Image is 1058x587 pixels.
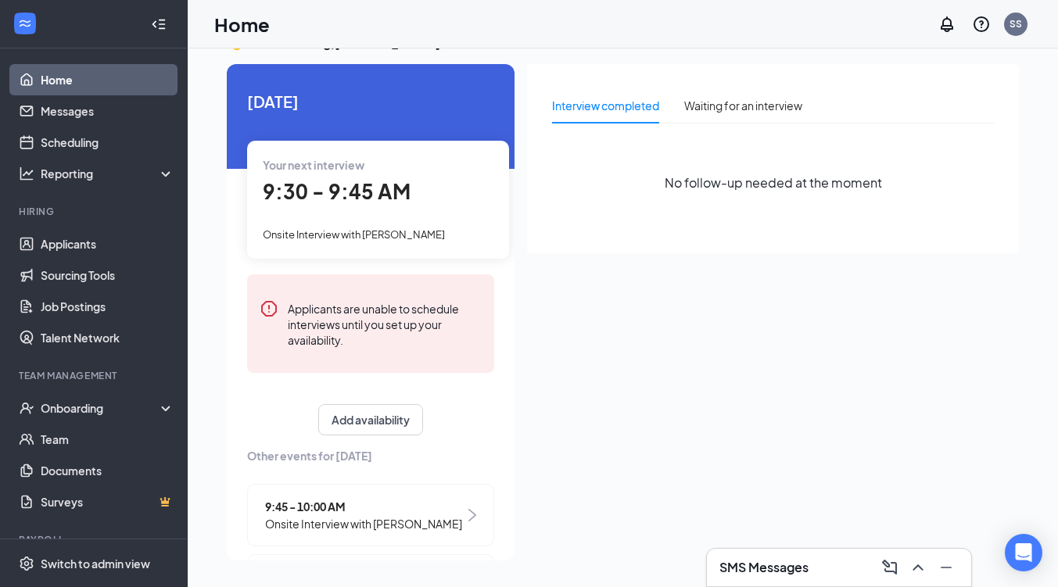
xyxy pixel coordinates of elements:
svg: Collapse [151,16,167,32]
div: SS [1010,17,1022,30]
div: Open Intercom Messenger [1005,534,1042,571]
svg: Error [260,299,278,318]
svg: ChevronUp [909,558,927,577]
svg: Minimize [937,558,956,577]
div: Waiting for an interview [684,97,802,114]
svg: Settings [19,556,34,571]
svg: UserCheck [19,400,34,416]
h1: Home [214,11,270,38]
span: Other events for [DATE] [247,447,494,464]
a: Scheduling [41,127,174,158]
svg: Analysis [19,166,34,181]
a: Applicants [41,228,174,259]
div: Switch to admin view [41,556,150,571]
a: Home [41,64,174,95]
span: No follow-up needed at the moment [665,173,882,192]
svg: WorkstreamLogo [17,16,33,31]
a: Team [41,424,174,455]
span: Onsite Interview with [PERSON_NAME] [263,228,445,241]
button: Minimize [934,555,959,580]
a: Documents [41,455,174,486]
button: ChevronUp [906,555,931,580]
h3: SMS Messages [719,559,809,576]
a: Job Postings [41,291,174,322]
span: Onsite Interview with [PERSON_NAME] [265,515,462,532]
div: Applicants are unable to schedule interviews until you set up your availability. [288,299,482,348]
span: Your next interview [263,158,364,172]
span: 9:30 - 9:45 AM [263,178,411,204]
div: Hiring [19,205,171,218]
span: 9:45 - 10:00 AM [265,498,462,515]
svg: QuestionInfo [972,15,991,34]
div: Payroll [19,533,171,546]
div: Team Management [19,369,171,382]
a: Messages [41,95,174,127]
div: Onboarding [41,400,161,416]
svg: ComposeMessage [880,558,899,577]
span: [DATE] [247,89,494,113]
button: ComposeMessage [877,555,902,580]
a: Sourcing Tools [41,259,174,291]
svg: Notifications [938,15,956,34]
a: SurveysCrown [41,486,174,517]
div: Reporting [41,166,175,181]
a: Talent Network [41,322,174,353]
div: Interview completed [552,97,659,114]
button: Add availability [318,404,423,435]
